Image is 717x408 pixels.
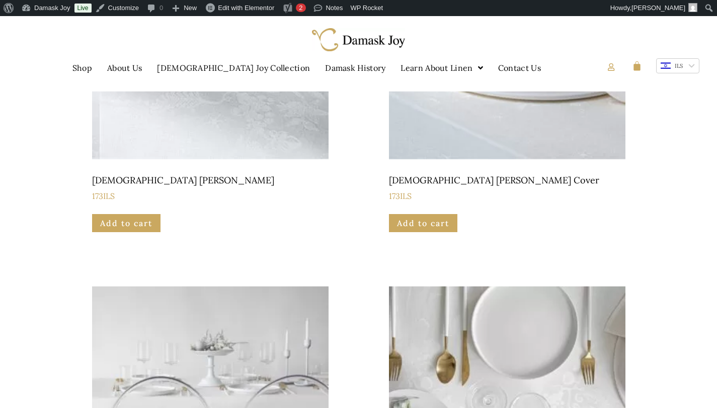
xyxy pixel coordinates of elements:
[92,214,161,232] a: Add to cart: “Jewish joy Napkins”
[92,191,115,201] bdi: 173
[389,191,412,201] bdi: 173
[400,191,412,201] span: ILS
[65,56,100,79] a: Shop
[92,170,329,190] h2: [DEMOGRAPHIC_DATA] [PERSON_NAME]
[218,4,274,12] span: Edit with Elementor
[103,191,115,201] span: ILS
[675,62,683,69] span: ILS
[491,56,548,79] a: Contact Us
[389,170,625,190] h2: [DEMOGRAPHIC_DATA] [PERSON_NAME] Cover
[389,214,457,232] a: Add to cart: “Jewish Joy Challah Bread Cover”
[317,56,393,79] a: Damask History
[631,4,685,12] span: [PERSON_NAME]
[149,56,317,79] a: [DEMOGRAPHIC_DATA] Joy Collection
[393,56,490,79] a: Learn About Linen
[100,56,149,79] a: About Us
[74,4,92,13] a: Live
[299,4,302,12] span: 2
[12,56,601,79] nav: Menu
